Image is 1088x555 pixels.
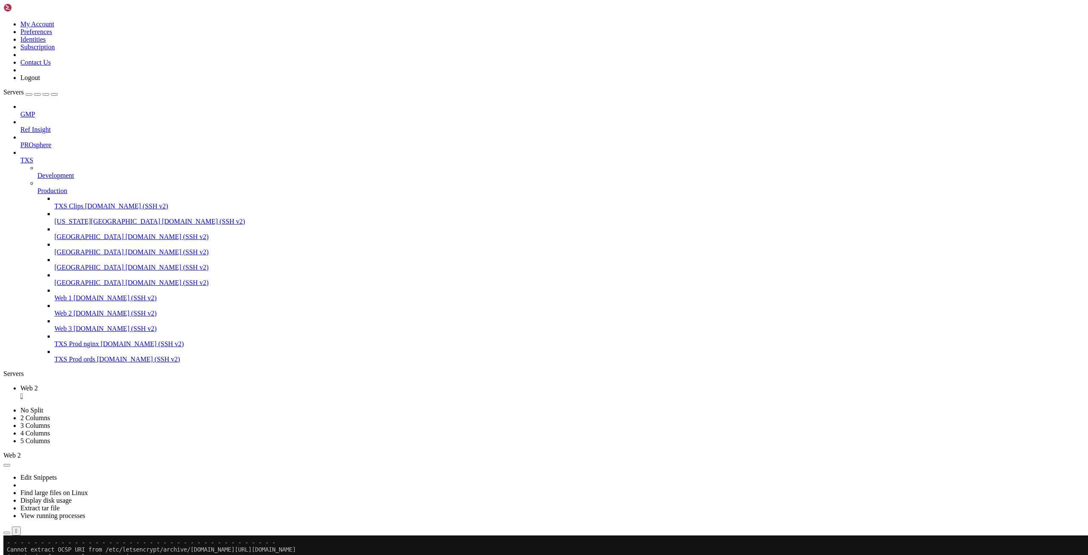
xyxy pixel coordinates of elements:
a: TXS Clips [DOMAIN_NAME] (SSH v2) [54,202,1085,210]
button:  [12,527,21,535]
a: 2 Columns [20,414,50,421]
a: Edit Snippets [20,474,57,481]
x-row: apache 828 623 0 02:03 ? 00:00:00 /usr/sbin/ -DFOREGROUND [3,148,977,155]
a: View running processes [20,512,85,519]
x-row: Processing /etc/letsencrypt/renewal/web2.teamxstream.com.conf [3,329,977,336]
a:  [20,392,1085,400]
a: 3 Columns [20,422,50,429]
a: TXS Prod ords [DOMAIN_NAME] (SSH v2) [54,356,1085,363]
li: [US_STATE][GEOGRAPHIC_DATA] [DOMAIN_NAME] (SSH v2) [54,210,1085,225]
x-row: apache 28668 623 0 00:03 ? 00:00:00 /usr/sbin/ -DFOREGROUND [3,206,977,213]
x-row: [root@web2 ~]# systemctl start httpd [3,481,977,488]
x-row: apache 30309 623 0 00:47 ? 00:00:00 /usr/sbin/ -DFOREGROUND [3,213,977,220]
span: Attempting to renew cert ([DOMAIN_NAME]) from /etc/letsencrypt/renewal/web2.teamxstream.com.conf ... [3,61,704,68]
span: [DOMAIN_NAME] (SSH v2) [74,310,157,317]
x-row: - - - - - - - - - - - - - - - - - - - - - - - - - - - - - - - - - - - - - - - - [3,444,977,452]
div: (15, 67) [57,488,60,495]
a: Contact Us [20,59,51,66]
a: Identities [20,36,46,43]
span: Web 2 [3,452,21,459]
x-row: Plugins selected: Authenticator standalone, Installer None [3,358,977,365]
span: [GEOGRAPHIC_DATA] [54,279,124,286]
x-row: apache 1812 623 0 02:28 ? 00:00:00 /usr/sbin/ -DFOREGROUND [3,155,977,162]
span: httpd [201,206,218,213]
span: GMP [20,111,35,118]
span: [DOMAIN_NAME] (SSH v2) [101,340,184,347]
x-row: /etc/letsencrypt/live/[DOMAIN_NAME][URL][DOMAIN_NAME] (failure) [3,112,977,119]
x-row: Please visit [URL][DOMAIN_NAME] to check for other alternatives. [3,300,977,307]
x-row: apache 31015 623 0 01:05 ? 00:00:00 /usr/sbin/ -DFOREGROUND [3,220,977,228]
span: [DOMAIN_NAME] (SSH v2) [125,233,209,240]
span: [DOMAIN_NAME] (SSH v2) [125,279,209,286]
x-row: - - - - - - - - - - - - - - - - - - - - - - - - - - - - - - - - - - - - - - - - [3,3,977,11]
x-row: root 3011 2919 0 02:51 pts/0 00:00:00 grep --color=auto [3,170,977,177]
a: Servers [3,88,58,96]
span: All renewal attempts failed. The following certs could not be renewed: [3,68,241,75]
li: Development [37,164,1085,179]
x-row: [root@web2 ~]# /opt/letsencrypt/letsencrypt-auto renew [3,264,977,271]
img: Shellngn [3,3,52,12]
x-row: new certificate deployed without reload, fullchain is [3,416,977,423]
span: [US_STATE][GEOGRAPHIC_DATA] [54,218,160,225]
span: [DOMAIN_NAME] (SSH v2) [162,218,245,225]
li: Ref Insight [20,118,1085,134]
x-row: [DEMOGRAPHIC_DATA] 10722 623 0 [DATE] ? 00:00:00 /usr/sbin/ -DFOREGROUND [3,177,977,184]
span: [DOMAIN_NAME] (SSH v2) [97,356,180,363]
li: PROsphere [20,134,1085,149]
a: [GEOGRAPHIC_DATA] [DOMAIN_NAME] (SSH v2) [54,248,1085,256]
x-row: [root@web2 ~]# systemctl stop httpd [3,242,977,249]
x-row: Cert is due for renewal, auto-renewing... [3,18,977,25]
a: Development [37,172,1085,179]
x-row: [root@web2 ~]# ps -ef | grep nginx [3,228,977,235]
a: [US_STATE][GEOGRAPHIC_DATA] [DOMAIN_NAME] (SSH v2) [54,218,1085,225]
x-row: certbot-auto and its Certbot installation will no longer receive updates. [3,278,977,285]
li: [GEOGRAPHIC_DATA] [DOMAIN_NAME] (SSH v2) [54,256,1085,271]
a: [GEOGRAPHIC_DATA] [DOMAIN_NAME] (SSH v2) [54,279,1085,287]
li: [GEOGRAPHIC_DATA] [DOMAIN_NAME] (SSH v2) [54,225,1085,241]
li: TXS Prod ords [DOMAIN_NAME] (SSH v2) [54,348,1085,363]
x-row: http-01 challenge for [DOMAIN_NAME] [3,47,977,54]
a: Logout [20,74,40,81]
a: GMP [20,111,1085,118]
li: [GEOGRAPHIC_DATA] [DOMAIN_NAME] (SSH v2) [54,271,1085,287]
span: httpd [204,199,221,205]
x-row: Renewing an existing certificate for [DOMAIN_NAME] [3,32,977,40]
span: [DOMAIN_NAME] (SSH v2) [85,202,168,210]
x-row: /etc/letsencrypt/live/[DOMAIN_NAME][URL][DOMAIN_NAME] [3,423,977,430]
x-row: Cannot extract OCSP URI from /etc/letsencrypt/archive/[DOMAIN_NAME][URL][DOMAIN_NAME] [3,11,977,18]
a: Display disk usage [20,497,72,504]
span: Development [37,172,74,179]
x-row: You will not receive any bug fixes including those fixing server compatibility [3,285,977,293]
span: Production [37,187,67,194]
span: [GEOGRAPHIC_DATA] [54,264,124,271]
a: Extract tar file [20,504,59,512]
span: httpd [201,220,218,227]
x-row: - - - - - - - - - - - - - - - - - - - - - - - - - - - - - - - - - - - - - - - - [3,119,977,126]
span: Servers [3,88,24,96]
x-row: or security problems. [3,293,977,300]
span: TXS Prod nginx [54,340,99,347]
x-row: [root@web2 ~]# [3,256,977,264]
span: [GEOGRAPHIC_DATA] [54,233,124,240]
span: [GEOGRAPHIC_DATA] [54,248,124,256]
x-row: Saving debug log to /var/log/letsencrypt/letsencrypt.log [3,307,977,314]
span: httpd [201,213,218,220]
x-row: http-01 challenge for [DOMAIN_NAME] [3,379,977,387]
li: Production [37,179,1085,363]
span: httpd [204,184,221,191]
span: TXS Clips [54,202,83,210]
a: Find large files on Linux [20,489,88,496]
span: httpd [224,170,241,176]
x-row: Cleaning up challenges [3,54,977,61]
li: TXS Clips [DOMAIN_NAME] (SSH v2) [54,195,1085,210]
x-row: - - - - - - - - - - - - - - - - - - - - - - - - - - - - - - - - - - - - - - - - [3,473,977,481]
a: [GEOGRAPHIC_DATA] [DOMAIN_NAME] (SSH v2) [54,233,1085,241]
span: httpd [204,141,221,148]
a: Web 3 [DOMAIN_NAME] (SSH v2) [54,325,1085,333]
a: Ref Insight [20,126,1085,134]
a: 4 Columns [20,430,50,437]
li: GMP [20,103,1085,118]
span: TXS Prod ords [54,356,95,363]
x-row: - - - - - - - - - - - - - - - - - - - - - - - - - - - - - - - - - - - - - - - - [3,322,977,329]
